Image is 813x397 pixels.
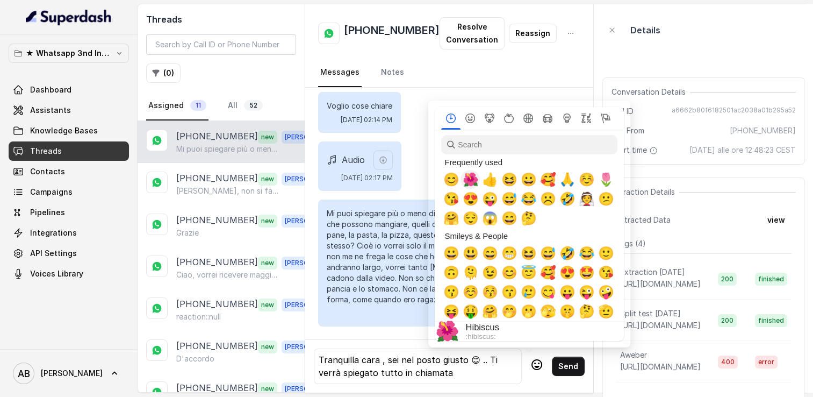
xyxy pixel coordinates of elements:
[611,187,679,197] span: Extraction Details
[620,308,681,319] p: Split test [DATE]
[30,268,83,279] span: Voices Library
[672,106,796,117] span: a6662b80f6182501ac2038a01b295a52
[258,215,277,228] span: new
[755,273,787,286] span: finished
[176,270,279,280] p: Ciao, vorrei ricevere maggiori informazioni e il regalo in omaggio sulla libertà alimentare, per ...
[9,162,129,181] a: Contacts
[30,248,77,259] span: API Settings
[9,80,129,100] a: Dashboard
[258,131,277,144] span: new
[26,9,112,26] img: light.svg
[9,358,129,388] a: [PERSON_NAME]
[176,130,258,144] p: [PHONE_NUMBER]
[282,215,342,228] span: [PERSON_NAME]
[176,297,258,311] p: [PHONE_NUMBER]
[9,121,129,140] a: Knowledge Bases
[244,100,263,111] span: 52
[9,101,129,120] a: Assistants
[379,58,406,87] a: Notes
[755,314,787,327] span: finished
[718,314,737,327] span: 200
[9,223,129,243] a: Integrations
[226,91,265,120] a: All52
[30,228,77,238] span: Integrations
[146,63,181,83] button: (0)
[176,256,258,270] p: [PHONE_NUMBER]
[319,353,517,379] div: Tranquilla cara , sei nel posto giusto 😊 .. Ti verrà spiegato tutto in chiamata
[9,264,129,283] a: Voices Library
[30,166,65,177] span: Contacts
[552,357,585,376] button: Send
[258,299,277,311] span: new
[9,182,129,202] a: Campaigns
[30,146,62,157] span: Threads
[9,203,129,222] a: Pipelines
[718,356,738,368] span: 400
[761,210,792,230] button: view
[718,273,737,286] span: 200
[176,353,214,364] p: D'accordo
[630,24,660,37] p: Details
[258,257,277,270] span: new
[176,339,258,353] p: [PHONE_NUMBER]
[616,215,671,225] span: Extracted Data
[509,24,557,43] button: Reassign
[30,84,71,95] span: Dashboard
[176,186,279,196] p: [PERSON_NAME], non si fa nulla perché da questa settimana sono disoccupata riferito stamattina mi...
[18,368,30,379] text: AB
[327,101,392,111] p: Voglio cose chiare
[730,125,796,136] span: [PHONE_NUMBER]
[26,47,112,60] p: ★ Whatsapp 3nd Inbound BM5
[689,145,796,155] span: [DATE] alle ore 12:48:23 CEST
[176,144,279,154] p: Mi puoi spiegare più o meno di cosa si tratta, quali sono I cibi che possono mangiare, quelli che...
[620,321,701,330] span: [URL][DOMAIN_NAME]
[146,91,208,120] a: Assigned11
[282,299,342,311] span: [PERSON_NAME]
[176,172,258,186] p: [PHONE_NUMBER]
[611,145,660,155] span: Start time
[30,105,71,116] span: Assistants
[9,141,129,161] a: Threads
[176,214,258,228] p: [PHONE_NUMBER]
[611,87,690,97] span: Conversation Details
[341,174,393,182] span: [DATE] 02:17 PM
[9,44,129,63] button: ★ Whatsapp 3nd Inbound BM5
[620,350,647,360] p: Aweber
[318,58,580,87] nav: Tabs
[146,91,296,120] nav: Tabs
[258,173,277,186] span: new
[318,58,362,87] a: Messages
[620,279,701,288] span: [URL][DOMAIN_NAME]
[282,173,342,186] span: [PERSON_NAME]
[30,207,65,218] span: Pipelines
[282,382,342,395] span: [PERSON_NAME]
[176,381,258,395] p: [PHONE_NUMBER]
[9,244,129,263] a: API Settings
[440,17,505,49] button: Resolve Conversation
[41,368,103,379] span: [PERSON_NAME]
[282,257,342,270] span: [PERSON_NAME]
[190,100,206,111] span: 11
[146,34,296,55] input: Search by Call ID or Phone Number
[344,23,440,44] h2: [PHONE_NUMBER]
[176,228,199,238] p: Grazie
[620,267,685,278] p: Extraction [DATE]
[282,131,342,144] span: [PERSON_NAME]
[282,341,342,353] span: [PERSON_NAME]
[146,13,296,26] h2: Threads
[327,208,550,305] p: Mi puoi spiegare più o meno di cosa si tratta, quali sono I cibi che possono mangiare, quelli che...
[755,356,778,368] span: error
[258,341,277,353] span: new
[327,153,365,166] div: Audio
[341,116,392,124] span: [DATE] 02:14 PM
[30,187,73,197] span: Campaigns
[620,362,701,371] span: [URL][DOMAIN_NAME]
[30,125,98,136] span: Knowledge Bases
[258,382,277,395] span: new
[176,311,221,322] p: reaction::null
[616,238,792,249] p: Logs ( 4 )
